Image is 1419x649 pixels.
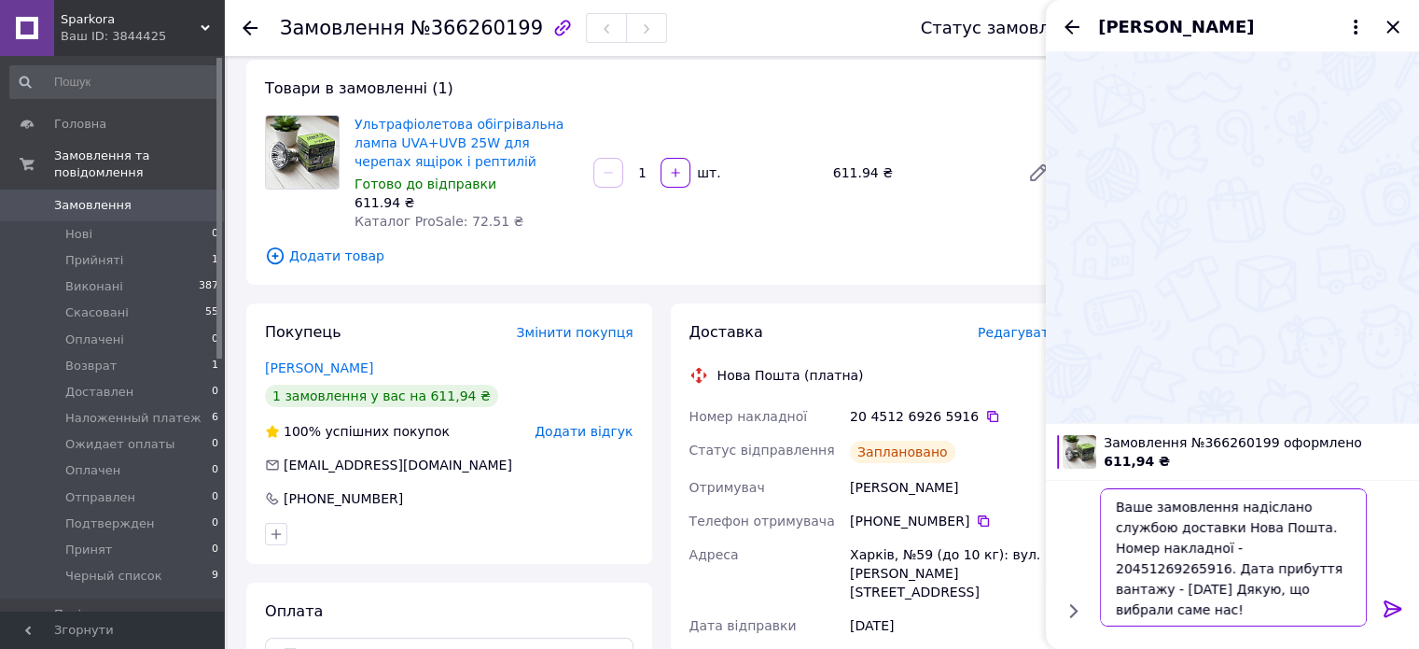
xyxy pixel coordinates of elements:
div: Повернутися назад [243,19,257,37]
span: Статус відправлення [689,443,835,458]
span: Замовлення [54,197,132,214]
div: успішних покупок [265,422,450,441]
img: Ультрафіолетова обігрівальна лампа UVA+UVB 25W для черепах ящірок і рептилій [266,116,339,189]
span: Додати товар [265,246,1057,266]
span: Редагувати [978,325,1057,340]
span: Номер накладної [689,409,808,424]
div: [PERSON_NAME] [846,471,1061,504]
span: Адреса [689,547,739,562]
div: [PHONE_NUMBER] [282,489,405,508]
span: Черный список [65,568,162,585]
textarea: Ваше замовлення надіслано службою доставки Нова Пошта. Номер накладної - 20451269265916. Дата при... [1100,488,1367,627]
div: Заплановано [850,441,955,463]
span: 1 [212,252,218,269]
div: 1 замовлення у вас на 611,94 ₴ [265,385,498,407]
span: 0 [212,226,218,243]
span: Оплачені [65,332,124,348]
span: Оплачен [65,462,120,479]
span: Виконані [65,278,123,295]
span: 0 [212,436,218,453]
div: Нова Пошта (платна) [713,366,869,385]
span: Sparkora [61,11,201,28]
div: 611.94 ₴ [826,160,1012,186]
img: 6839561974_w100_h100_ultrafioletova-obigrivalna-lampa.jpg [1063,435,1096,469]
span: Головна [54,116,106,133]
a: [PERSON_NAME] [265,360,373,375]
span: 0 [212,332,218,348]
span: Покупець [265,323,341,341]
span: [EMAIL_ADDRESS][DOMAIN_NAME] [284,458,512,473]
span: 0 [212,489,218,506]
span: 0 [212,542,218,558]
span: Каталог ProSale: 72.51 ₴ [355,214,523,229]
button: [PERSON_NAME] [1098,15,1367,39]
span: Доставлен [65,384,133,401]
span: Отримувач [689,480,765,495]
span: Додати відгук [535,424,633,439]
span: Замовлення №366260199 оформлено [1104,433,1408,452]
span: Нові [65,226,92,243]
button: Закрити [1382,16,1404,38]
span: Оплата [265,602,323,620]
button: Показати кнопки [1061,599,1085,623]
a: Редагувати [1020,154,1057,191]
span: Ожидает оплаты [65,436,175,453]
span: [PERSON_NAME] [1098,15,1254,39]
span: Скасовані [65,304,129,321]
span: Принят [65,542,112,558]
span: Готово до відправки [355,176,496,191]
div: 20 4512 6926 5916 [850,407,1057,426]
span: Телефон отримувача [689,514,835,529]
div: шт. [692,163,722,182]
span: 1 [212,358,218,374]
span: Змінити покупця [517,325,633,340]
span: Дата відправки [689,618,797,633]
span: Замовлення [280,17,405,39]
span: 9 [212,568,218,585]
span: №366260199 [410,17,543,39]
a: Ультрафіолетова обігрівальна лампа UVA+UVB 25W для черепах ящірок і рептилій [355,117,563,169]
div: [PHONE_NUMBER] [850,512,1057,530]
span: 611,94 ₴ [1104,454,1170,469]
span: 387 [199,278,218,295]
span: 0 [212,462,218,479]
span: Подтвержден [65,515,154,532]
span: 6 [212,410,218,427]
div: 611.94 ₴ [355,193,578,212]
div: Харків, №59 (до 10 кг): вул. [PERSON_NAME][STREET_ADDRESS] [846,538,1061,609]
div: Статус замовлення [921,19,1092,37]
span: 100% [284,424,321,439]
span: Возврат [65,358,117,374]
div: Ваш ID: 3844425 [61,28,224,45]
span: 0 [212,515,218,532]
span: Товари в замовленні (1) [265,79,453,97]
span: Замовлення та повідомлення [54,148,224,181]
span: Отправлен [65,489,135,506]
span: 55 [205,304,218,321]
button: Назад [1061,16,1083,38]
span: 0 [212,384,218,401]
span: Доставка [689,323,763,341]
div: [DATE] [846,609,1061,642]
span: Повідомлення [54,606,145,623]
span: Наложенный платеж [65,410,202,427]
input: Пошук [9,65,220,99]
span: Прийняті [65,252,123,269]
